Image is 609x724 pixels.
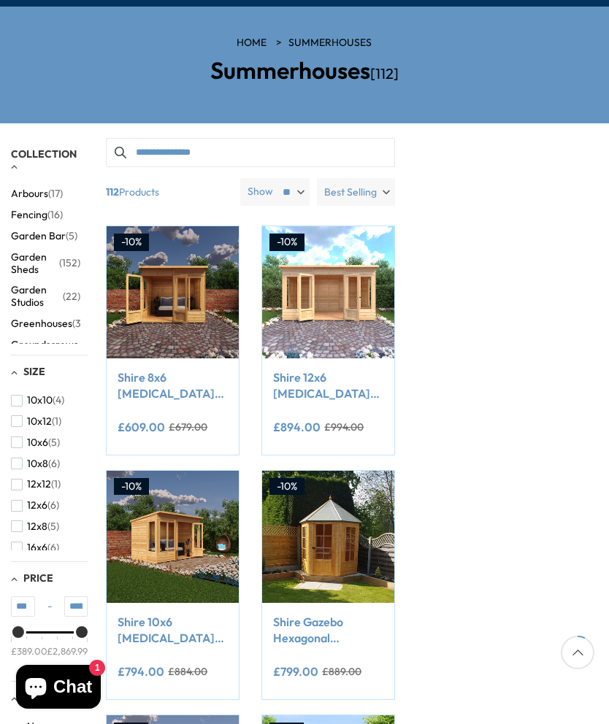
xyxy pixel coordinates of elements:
span: [112] [370,64,399,82]
span: 12x6 [27,499,47,512]
ins: £794.00 [118,666,164,677]
span: Fencing [11,209,47,221]
span: 12x12 [27,478,51,490]
span: 10x8 [27,458,48,470]
span: (5) [47,520,59,533]
button: Arbours (17) [11,183,63,204]
span: Groundscrews Base [11,339,78,363]
button: 10x8 [11,453,60,474]
span: Arbours [11,188,48,200]
b: 112 [106,178,119,206]
label: Best Selling [317,178,395,206]
span: (16) [47,209,63,221]
a: Summerhouses [288,36,372,50]
del: £884.00 [168,666,207,677]
div: £2,869.99 [47,644,88,658]
a: Shire 8x6 [MEDICAL_DATA][PERSON_NAME] Summerhouse [118,369,228,402]
div: Price [11,631,88,670]
img: Shire Gazebo Hexagonal Summerhouse 6x6 12mm Cladding - Best Shed [262,471,394,603]
div: -10% [269,234,304,251]
ins: £609.00 [118,421,165,433]
button: 10x12 [11,411,61,432]
div: £389.00 [11,644,47,658]
span: Collection [11,147,77,161]
span: - [35,599,64,614]
span: (5) [48,436,60,449]
span: 12x8 [27,520,47,533]
ins: £799.00 [273,666,318,677]
div: -10% [114,234,149,251]
button: Fencing (16) [11,204,63,226]
button: 12x12 [11,474,61,495]
span: Size [23,365,45,378]
del: £994.00 [324,422,364,432]
span: (6) [47,542,59,554]
a: Shire 12x6 [MEDICAL_DATA][PERSON_NAME] Summerhouse [273,369,383,402]
button: Garden Bar (5) [11,226,77,247]
a: Shire Gazebo Hexagonal Summerhouse 6x6 12mm Cladding [273,614,383,647]
span: (4) [53,394,64,407]
span: Garden Studios [11,284,63,309]
button: 10x6 [11,432,60,453]
span: (1) [51,478,61,490]
button: 12x6 [11,495,59,516]
span: (22) [63,290,80,303]
button: 16x6 [11,537,59,558]
button: Groundscrews Base (7) [11,334,89,368]
span: Greenhouses [11,317,72,330]
input: Max value [64,596,88,617]
ins: £894.00 [273,421,321,433]
span: (6) [47,499,59,512]
button: Greenhouses (35) [11,313,90,334]
h2: Summerhouses [112,58,497,83]
button: Garden Sheds (152) [11,247,80,280]
span: (1) [52,415,61,428]
label: Show [248,185,273,199]
input: Search products [106,138,395,167]
span: (6) [48,458,60,470]
inbox-online-store-chat: Shopify online store chat [12,665,105,712]
span: (35) [72,317,90,330]
button: 12x8 [11,516,59,537]
span: Price [23,571,53,585]
button: 10x10 [11,390,64,411]
a: HOME [237,36,267,50]
span: Products [100,178,234,206]
span: Garden Sheds [11,251,59,276]
a: Shire 10x6 [MEDICAL_DATA][PERSON_NAME] Summerhouse [118,614,228,647]
span: (152) [59,257,80,269]
span: Garden Bar [11,230,66,242]
span: (17) [48,188,63,200]
div: -10% [269,478,304,496]
button: Garden Studios (22) [11,280,80,313]
span: 10x6 [27,436,48,449]
span: 16x6 [27,542,47,554]
span: (5) [66,230,77,242]
del: £889.00 [322,666,361,677]
div: -10% [114,478,149,496]
span: 10x10 [27,394,53,407]
span: Best Selling [324,178,377,206]
del: £679.00 [169,422,207,432]
input: Min value [11,596,35,617]
span: 10x12 [27,415,52,428]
